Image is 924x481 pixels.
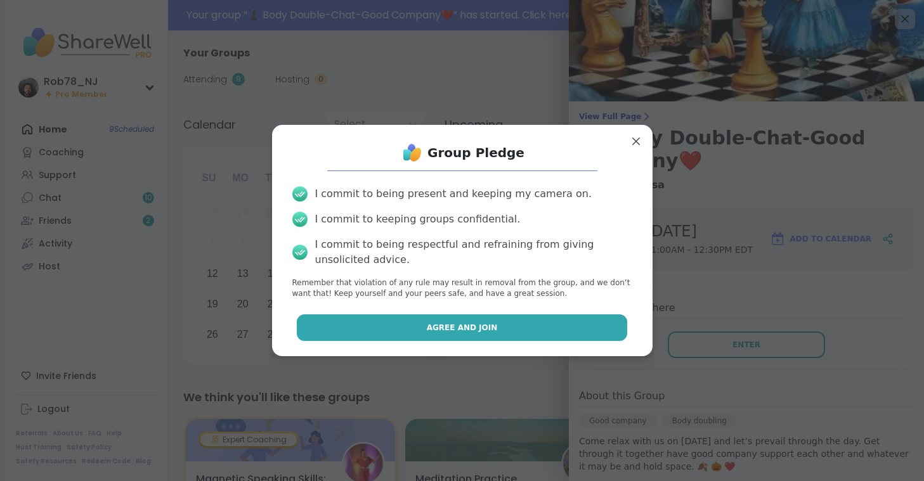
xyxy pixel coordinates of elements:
[297,314,627,341] button: Agree and Join
[427,144,524,162] h1: Group Pledge
[315,212,521,227] div: I commit to keeping groups confidential.
[400,140,425,165] img: ShareWell Logo
[315,237,632,267] div: I commit to being respectful and refraining from giving unsolicited advice.
[315,186,592,202] div: I commit to being present and keeping my camera on.
[292,278,632,299] p: Remember that violation of any rule may result in removal from the group, and we don’t want that!...
[427,322,498,333] span: Agree and Join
